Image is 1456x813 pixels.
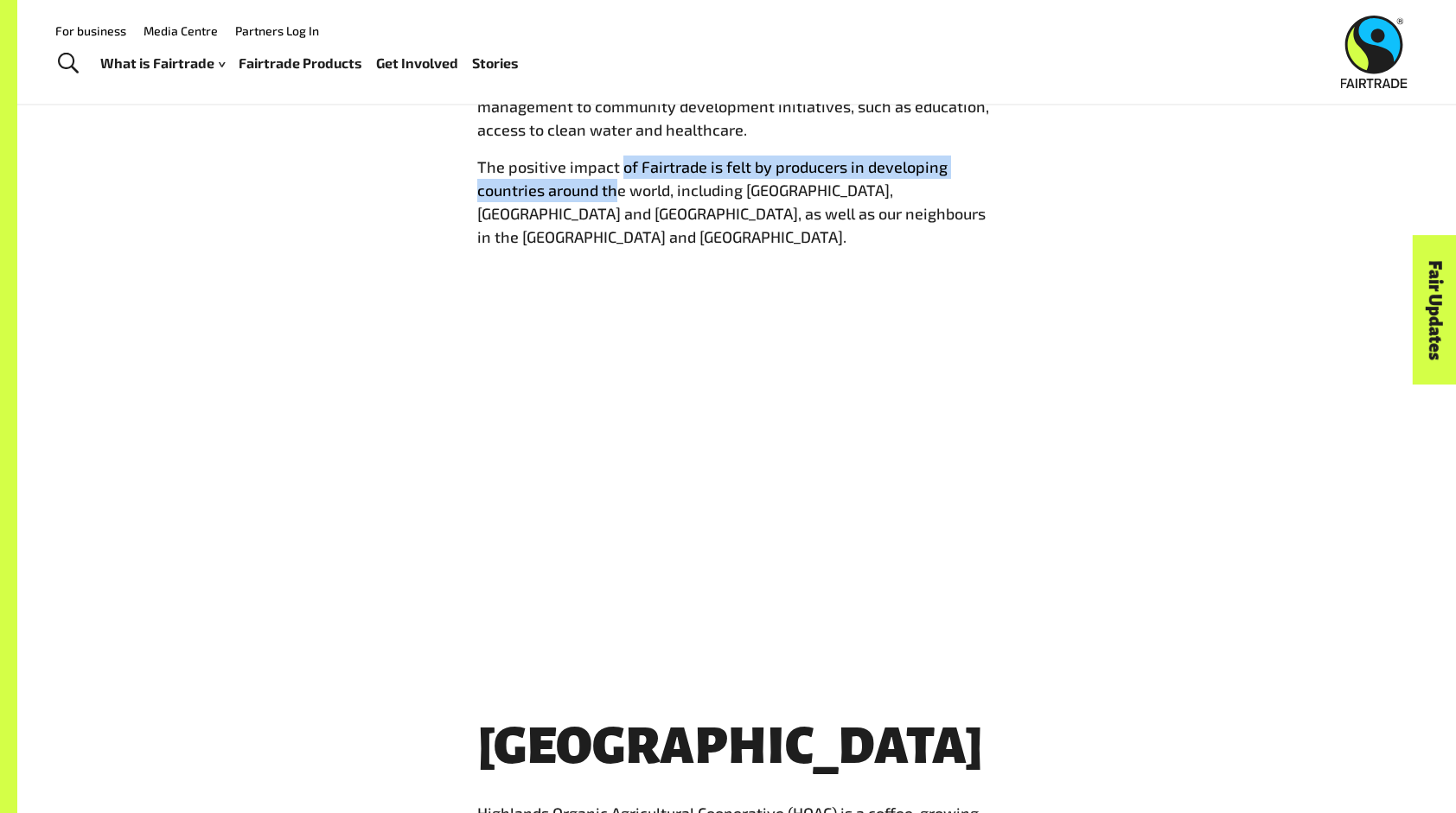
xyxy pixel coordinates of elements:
a: What is Fairtrade [100,51,225,76]
p: It can be spent on a range of initiatives, from training and business management to community dev... [477,72,996,142]
a: Stories [472,51,519,76]
a: Media Centre [144,23,218,38]
a: Fairtrade Products [239,51,362,76]
h1: [GEOGRAPHIC_DATA] [477,719,996,774]
a: Partners Log In [235,23,319,38]
p: The positive impact of Fairtrade is felt by producers in developing countries around the world, i... [477,156,996,249]
a: For business [55,23,126,38]
a: Get Involved [376,51,458,76]
a: Toggle Search [47,42,89,86]
img: Fairtrade Australia New Zealand logo [1341,16,1408,88]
